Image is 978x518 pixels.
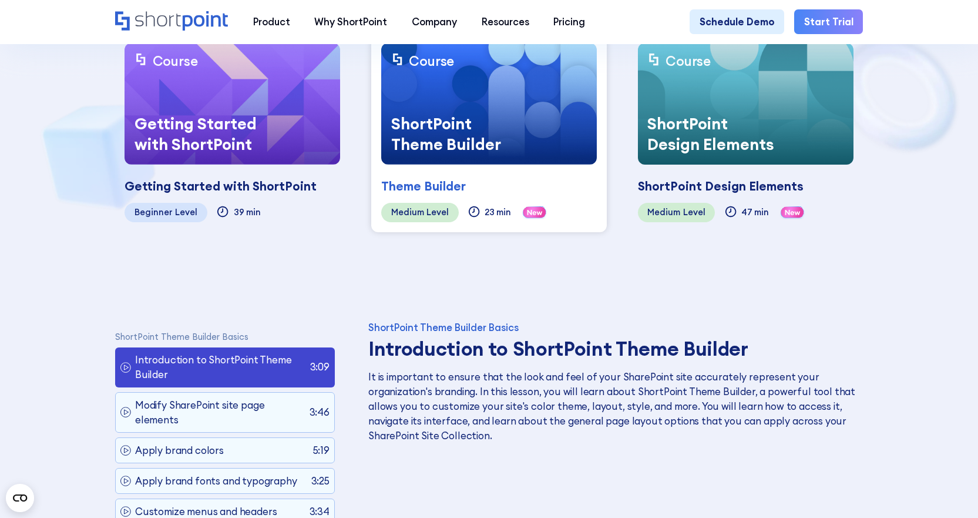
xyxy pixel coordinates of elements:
p: 3:25 [311,474,330,489]
div: Getting Started with ShortPoint [125,177,317,195]
a: Pricing [542,9,598,34]
div: Course [409,53,454,70]
div: Why ShortPoint [314,15,387,29]
button: Open CMP widget [6,484,34,512]
div: Product [253,15,290,29]
p: Modify SharePoint site page elements [135,398,304,427]
p: ShortPoint Theme Builder Basics [115,332,335,342]
a: Why ShortPoint [303,9,400,34]
a: Start Trial [794,9,863,34]
p: 5:19 [313,443,330,458]
a: Schedule Demo [690,9,784,34]
div: ShortPoint Theme Builder Basics [368,323,856,333]
iframe: Chat Widget [767,382,978,518]
div: ShortPoint Design Elements [638,103,792,165]
div: Level [426,208,449,218]
div: ShortPoint Design Elements [638,177,804,195]
div: ShortPoint Theme Builder [381,103,535,165]
p: Apply brand colors [135,443,224,458]
a: Company [399,9,469,34]
div: Level [683,208,705,218]
p: 3:09 [310,360,330,375]
div: Course [666,53,711,70]
div: 47 min [741,208,769,218]
div: Getting Started with ShortPoint [125,103,278,165]
div: Resources [482,15,529,29]
div: Theme Builder [381,177,466,195]
div: Medium [647,208,680,218]
div: Course [153,53,198,70]
p: 3:46 [310,405,330,420]
a: CourseShortPoint Design Elements [638,43,853,165]
a: Product [241,9,303,34]
a: CourseShortPoint Theme Builder [381,43,597,165]
h3: Introduction to ShortPoint Theme Builder [368,337,856,360]
a: Resources [469,9,542,34]
div: Company [412,15,457,29]
div: 23 min [485,208,511,218]
div: Pricing [553,15,585,29]
a: CourseGetting Started with ShortPoint [125,43,340,165]
p: Introduction to ShortPoint Theme Builder [135,353,305,382]
div: Beginner [135,208,173,218]
p: Apply brand fonts and typography [135,474,297,489]
a: Home [115,11,229,32]
p: It is important to ensure that the look and feel of your SharePoint site accurately represent you... [368,370,856,443]
div: 39 min [234,208,261,218]
div: Level [175,208,197,218]
div: Medium [391,208,424,218]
